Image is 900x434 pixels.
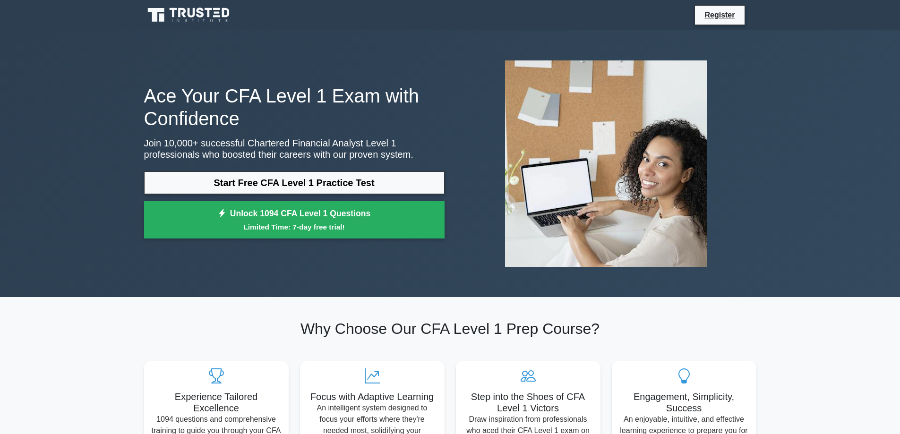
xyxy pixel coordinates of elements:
[463,391,593,414] h5: Step into the Shoes of CFA Level 1 Victors
[144,171,445,194] a: Start Free CFA Level 1 Practice Test
[144,85,445,130] h1: Ace Your CFA Level 1 Exam with Confidence
[152,391,281,414] h5: Experience Tailored Excellence
[619,391,749,414] h5: Engagement, Simplicity, Success
[144,201,445,239] a: Unlock 1094 CFA Level 1 QuestionsLimited Time: 7-day free trial!
[308,391,437,402] h5: Focus with Adaptive Learning
[144,320,756,338] h2: Why Choose Our CFA Level 1 Prep Course?
[156,221,433,232] small: Limited Time: 7-day free trial!
[699,9,740,21] a: Register
[144,137,445,160] p: Join 10,000+ successful Chartered Financial Analyst Level 1 professionals who boosted their caree...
